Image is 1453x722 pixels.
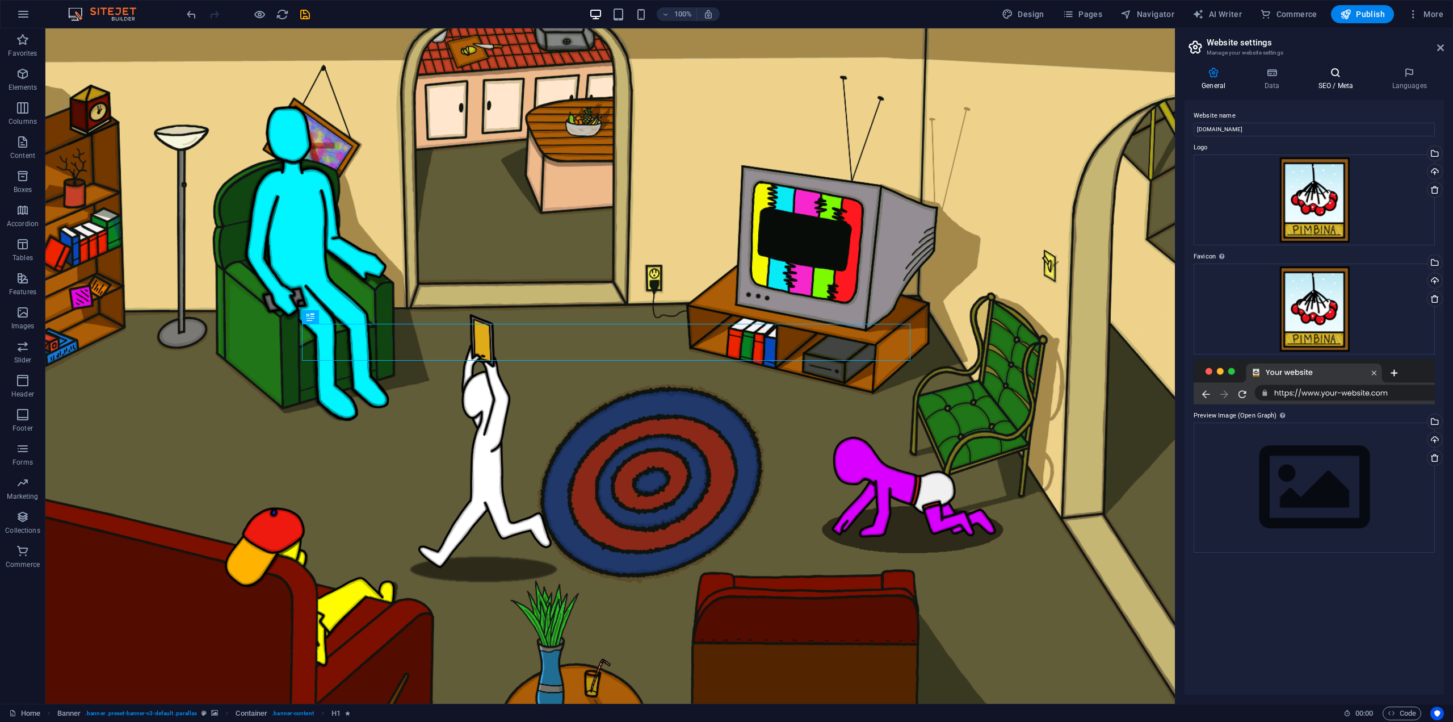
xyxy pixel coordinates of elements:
[1363,709,1365,717] span: :
[85,707,197,720] span: . banner .preset-banner-v3-default .parallax
[7,492,38,501] p: Marketing
[1260,9,1317,20] span: Commerce
[299,8,312,21] i: Save (Ctrl+S)
[11,322,35,331] p: Images
[1375,67,1444,91] h4: Languages
[1194,250,1435,264] label: Favicon
[201,710,207,716] i: This element is a customizable preset
[1002,9,1044,20] span: Design
[1116,5,1179,23] button: Navigator
[184,7,198,21] button: undo
[9,117,37,126] p: Columns
[236,707,267,720] span: Click to select. Double-click to edit
[1340,9,1385,20] span: Publish
[1301,67,1375,91] h4: SEO / Meta
[12,458,33,467] p: Forms
[1255,5,1322,23] button: Commerce
[1430,707,1444,720] button: Usercentrics
[1247,67,1301,91] h4: Data
[1194,155,1435,245] div: studiopimbina-Uq0bzt4vP9v902v_FRdVmQ-pQJlYhUi-i52ZGN1RsvMAg.png
[657,7,697,21] button: 100%
[276,8,289,21] i: Reload page
[1194,409,1435,423] label: Preview Image (Open Graph)
[8,49,37,58] p: Favorites
[12,424,33,433] p: Footer
[1194,423,1435,553] div: Select files from the file manager, stock photos, or upload file(s)
[1355,707,1373,720] span: 00 00
[12,253,33,262] p: Tables
[1185,67,1247,91] h4: General
[10,151,35,160] p: Content
[1388,707,1416,720] span: Code
[6,560,40,569] p: Commerce
[211,710,218,716] i: This element contains a background
[1331,5,1394,23] button: Publish
[1408,9,1443,20] span: More
[703,9,713,19] i: On resize automatically adjust zoom level to fit chosen device.
[674,7,692,21] h6: 100%
[1192,9,1242,20] span: AI Writer
[1194,264,1435,354] div: studiopimbina-Uq0bzt4vP9v902v_FRdVmQ-pQJlYhUi-i52ZGN1RsvMAg.png
[997,5,1049,23] div: Design (Ctrl+Alt+Y)
[1207,48,1421,58] h3: Manage your website settings
[9,83,37,92] p: Elements
[1063,9,1102,20] span: Pages
[997,5,1049,23] button: Design
[275,7,289,21] button: reload
[57,707,81,720] span: Click to select. Double-click to edit
[7,219,39,228] p: Accordion
[11,390,34,399] p: Header
[1403,5,1448,23] button: More
[5,526,40,535] p: Collections
[1194,141,1435,155] label: Logo
[345,710,350,716] i: Element contains an animation
[1058,5,1107,23] button: Pages
[185,8,198,21] i: Undo: Change description (Ctrl+Z)
[1194,123,1435,136] input: Name...
[272,707,313,720] span: . banner-content
[14,356,32,365] p: Slider
[1343,707,1374,720] h6: Session time
[14,185,32,194] p: Boxes
[253,7,266,21] button: Click here to leave preview mode and continue editing
[65,7,150,21] img: Editor Logo
[57,707,351,720] nav: breadcrumb
[1188,5,1246,23] button: AI Writer
[9,707,40,720] a: Click to cancel selection. Double-click to open Pages
[1383,707,1421,720] button: Code
[331,707,341,720] span: Click to select. Double-click to edit
[1120,9,1174,20] span: Navigator
[1207,37,1444,48] h2: Website settings
[9,287,36,297] p: Features
[298,7,312,21] button: save
[1194,109,1435,123] label: Website name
